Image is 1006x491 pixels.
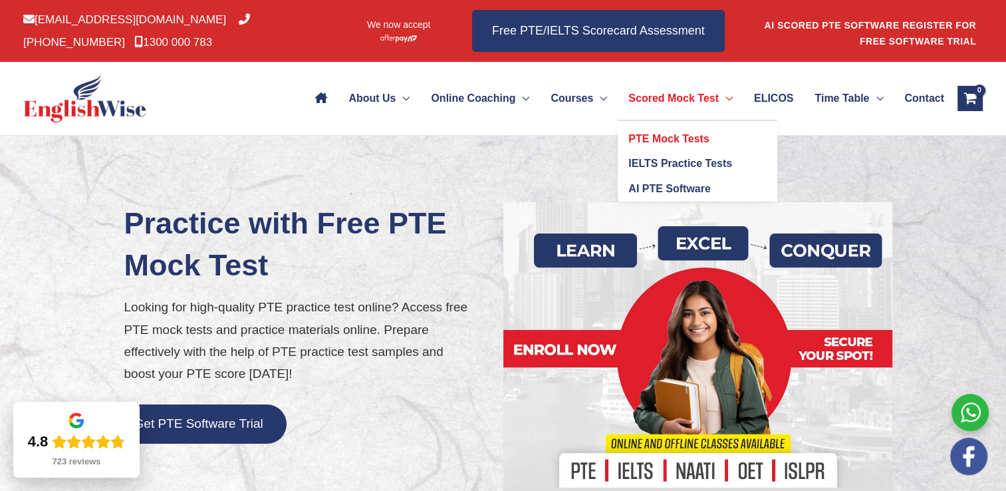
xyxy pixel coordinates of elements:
[23,13,250,48] a: [PHONE_NUMBER]
[904,75,944,122] span: Contact
[719,75,733,122] span: Menu Toggle
[618,171,777,202] a: AI PTE Software
[540,75,618,122] a: CoursesMenu Toggle
[338,75,420,122] a: About UsMenu Toggle
[593,75,607,122] span: Menu Toggle
[628,158,732,169] span: IELTS Practice Tests
[754,75,794,122] span: ELICOS
[111,416,287,430] a: Get PTE Software Trial
[420,75,540,122] a: Online CoachingMenu Toggle
[52,456,100,467] div: 723 reviews
[396,75,410,122] span: Menu Toggle
[815,75,869,122] span: Time Table
[515,75,529,122] span: Menu Toggle
[869,75,883,122] span: Menu Toggle
[950,438,987,475] img: white-facebook.png
[763,9,983,53] aside: Header Widget 1
[618,146,777,172] a: IELTS Practice Tests
[628,75,719,122] span: Scored Mock Test
[23,75,146,122] img: cropped-ew-logo
[28,432,126,451] div: Rating: 4.8 out of 5
[894,75,943,122] a: Contact
[628,133,709,144] span: PTE Mock Tests
[764,20,976,47] a: AI SCORED PTE SOFTWARE REGISTER FOR FREE SOFTWARE TRIAL
[348,75,396,122] span: About Us
[23,13,226,26] a: [EMAIL_ADDRESS][DOMAIN_NAME]
[380,35,417,42] img: Afterpay-Logo
[28,432,49,451] div: 4.8
[305,75,943,122] nav: Site Navigation: Main Menu
[804,75,894,122] a: Time TableMenu Toggle
[124,202,493,286] h1: Practice with Free PTE Mock Test
[743,75,804,122] a: ELICOS
[551,75,593,122] span: Courses
[431,75,515,122] span: Online Coaching
[618,75,743,122] a: Scored Mock TestMenu Toggle
[957,86,983,111] a: View Shopping Cart, empty
[124,296,493,385] p: Looking for high-quality PTE practice test online? Access free PTE mock tests and practice materi...
[472,10,725,52] a: Free PTE/IELTS Scorecard Assessment
[628,183,710,194] span: AI PTE Software
[111,405,287,444] button: Get PTE Software Trial
[618,121,777,146] a: PTE Mock Tests
[367,18,430,31] span: We now accept
[134,36,212,49] a: 1300 000 783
